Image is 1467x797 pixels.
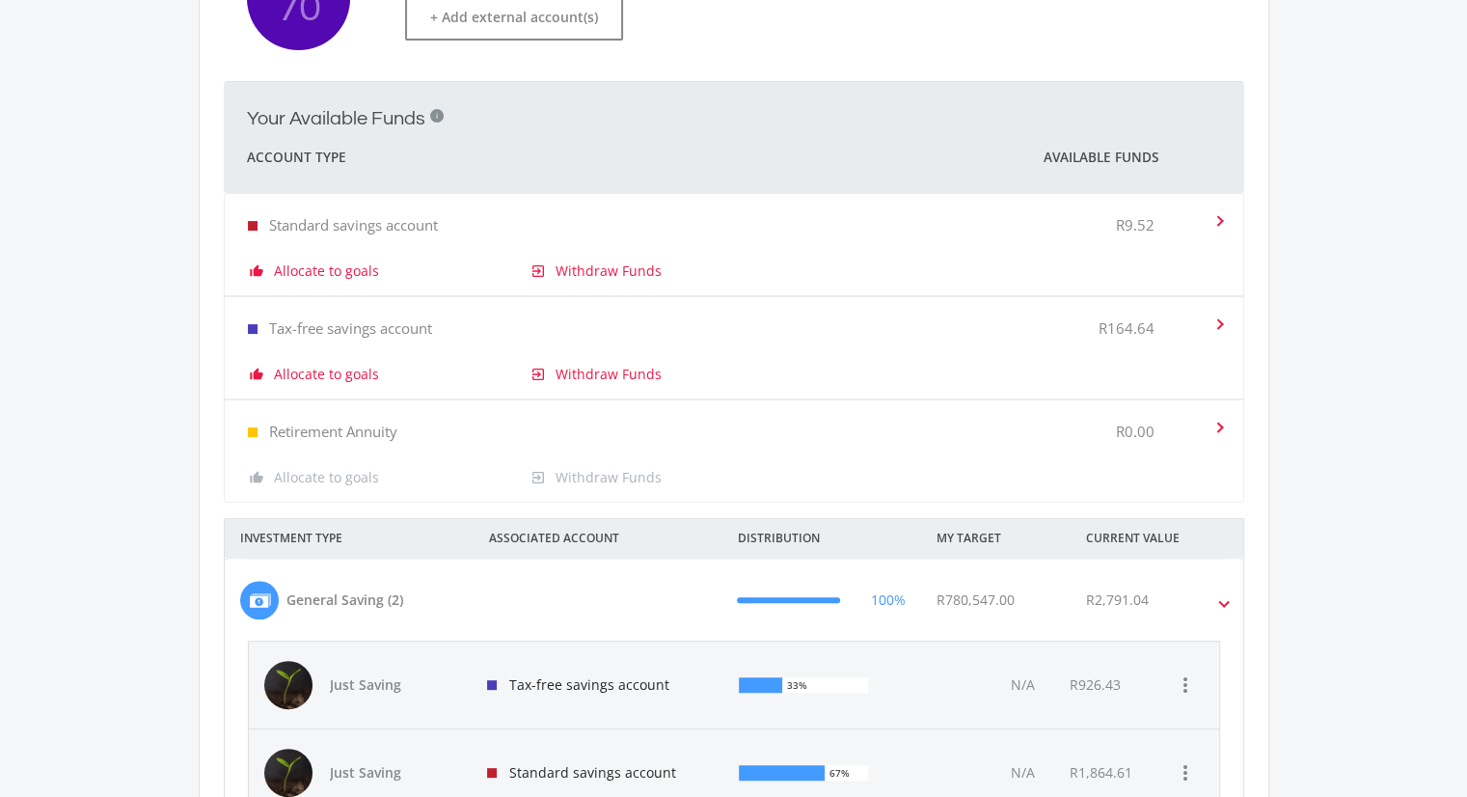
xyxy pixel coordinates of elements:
[239,367,274,382] i: thumb_up_alt
[1166,666,1205,704] button: more_vert
[247,107,425,130] h2: Your Available Funds
[521,263,556,279] i: exit_to_app
[225,297,1243,350] mat-expansion-panel-header: Tax-free savings account R164.64
[474,519,722,558] div: ASSOCIATED ACCOUNT
[330,763,465,783] span: Just Saving
[225,194,1243,247] mat-expansion-panel-header: Standard savings account R9.52
[1116,215,1155,234] p: R9.52
[224,82,1244,193] mat-expansion-panel-header: Your Available Funds i Account Type Available Funds
[921,519,1071,558] div: MY TARGET
[825,763,850,783] div: 67%
[239,470,274,485] i: thumb_up_alt
[269,318,432,338] p: Tax-free savings account
[556,365,662,384] a: Withdraw Funds
[430,109,444,123] div: i
[472,642,724,728] div: Tax-free savings account
[1044,148,1158,167] span: Available Funds
[556,261,662,281] a: Withdraw Funds
[239,263,274,279] i: thumb_up_alt
[937,591,1015,609] span: R780,547.00
[782,675,807,695] div: 33%
[1071,519,1269,558] div: CURRENT VALUE
[1086,590,1149,610] div: R2,791.04
[1174,673,1197,697] i: more_vert
[871,590,906,610] div: 100%
[330,675,465,695] span: Just Saving
[225,400,1243,453] mat-expansion-panel-header: Retirement Annuity R0.00
[225,559,1243,641] mat-expansion-panel-header: General Saving (2) 100% R780,547.00 R2,791.04
[247,146,346,169] span: Account Type
[1174,761,1197,784] i: more_vert
[225,519,474,558] div: INVESTMENT TYPE
[274,365,379,384] a: Allocate to goals
[1010,763,1034,782] span: N/A
[1069,763,1131,783] div: R1,864.61
[269,422,397,441] p: Retirement Annuity
[225,350,1243,398] div: Tax-free savings account R164.64
[1166,754,1205,792] button: more_vert
[1010,675,1034,694] span: N/A
[225,453,1243,502] div: Retirement Annuity R0.00
[225,247,1243,295] div: Standard savings account R9.52
[1099,318,1155,338] p: R164.64
[722,519,921,558] div: DISTRIBUTION
[269,215,438,234] p: Standard savings account
[274,261,379,281] a: Allocate to goals
[521,470,556,485] i: exit_to_app
[1069,675,1120,695] div: R926.43
[1116,422,1155,441] p: R0.00
[521,367,556,382] i: exit_to_app
[224,193,1244,503] div: Your Available Funds i Account Type Available Funds
[286,590,403,610] div: General Saving (2)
